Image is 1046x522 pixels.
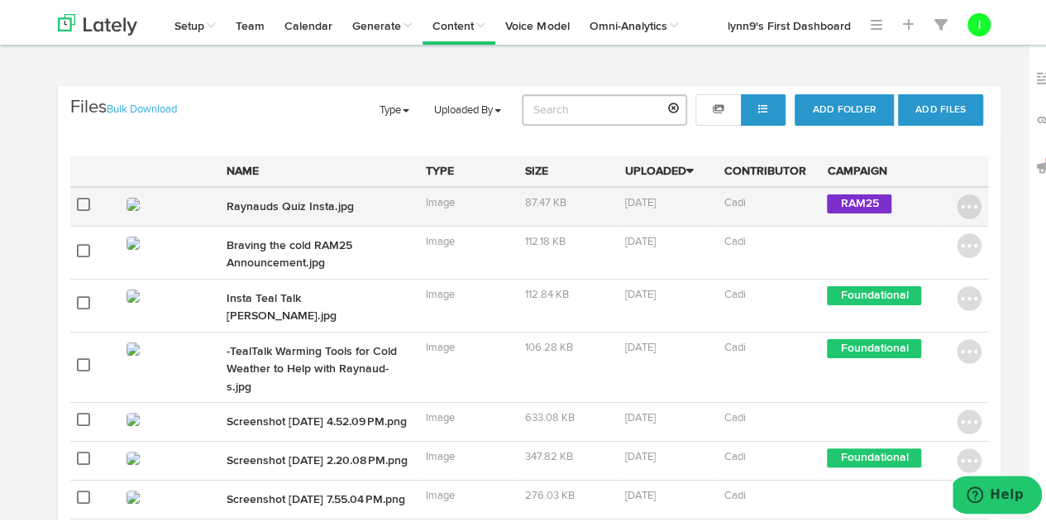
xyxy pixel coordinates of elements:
span: 106.28 KB [525,339,573,350]
button: Add Files [898,91,983,122]
img: z9ejNxYSRG7HmDnCpqd0 [127,194,140,208]
a: Raynauds Quiz Insta.jpg [227,198,354,209]
span: Cadi [724,487,746,498]
img: icon_menu_button.svg [957,283,982,308]
img: icon_menu_button.svg [957,406,982,431]
img: icon_menu_button.svg [957,230,982,255]
span: Image [426,233,455,244]
a: Screenshot [DATE] 2.20.08 PM.png [227,452,408,463]
a: Contributor [724,162,806,174]
span: Image [426,448,455,459]
span: Image [426,286,455,297]
a: -TealTalk Warming Tools for Cold Weather to Help with Raynaud-s.jpg [227,342,397,390]
img: icon_menu_button.svg [957,445,982,470]
span: [DATE] [624,409,655,420]
a: Type [426,162,454,174]
span: Image [426,194,455,205]
span: [DATE] [624,194,655,205]
span: 112.18 KB [525,233,566,244]
a: Insta Teal Talk [PERSON_NAME].jpg [227,290,337,318]
a: Name [227,162,259,174]
a: Foundational [837,283,911,301]
img: icon_menu_button.svg [957,336,982,361]
span: [DATE] [624,448,655,459]
span: Cadi [724,448,746,459]
a: Uploaded [624,162,693,174]
span: Cadi [724,194,746,205]
a: Foundational [837,445,911,463]
span: [DATE] [624,487,655,498]
span: 347.82 KB [525,448,573,459]
img: cXciMG7XRHuHfyj91GDj [127,448,140,462]
a: Type [367,91,422,124]
span: Cadi [724,339,746,350]
a: Braving the cold RAM25 Announcement.jpg [227,237,352,266]
span: [DATE] [624,233,655,244]
span: Cadi [724,409,746,420]
span: 276.03 KB [525,487,575,498]
img: icon_menu_button.svg [957,191,982,216]
span: 112.84 KB [525,286,569,297]
a: Uploaded By [422,91,513,124]
span: Cadi [724,233,746,244]
a: RAM25 [837,191,881,209]
a: Foundational [837,336,911,354]
a: Screenshot [DATE] 4.52.09 PM.png [227,413,407,424]
img: 9JpE7FWMRLiR9ybOmav7 [127,233,140,247]
img: nGAlu5vkTR2ZhlDQay22 [127,409,140,423]
img: f60LGRrjT5yrbtHbuei2 [127,286,140,299]
iframe: Opens a widget where you can find more information [953,472,1042,514]
span: 87.47 KB [525,194,566,205]
span: Image [426,487,455,498]
a: Screenshot [DATE] 7.55.04 PM.png [227,491,405,502]
button: Add Folder [795,91,893,122]
input: Search [522,91,687,122]
span: Image [426,409,455,420]
a: Campaign [827,162,886,174]
span: Image [426,339,455,350]
button: l [967,10,991,33]
span: [DATE] [624,286,655,297]
a: Bulk Download [107,101,177,112]
h3: Files [70,91,187,117]
span: 633.08 KB [525,409,575,420]
span: Cadi [724,286,746,297]
a: Size [525,162,548,174]
img: IXFhEcTiQzWeNdBRt68q [127,487,140,500]
img: logo_lately_bg_light.svg [58,11,137,32]
img: Im96O7aSI2HqWPVhw7tk [127,339,140,352]
span: [DATE] [624,339,655,350]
